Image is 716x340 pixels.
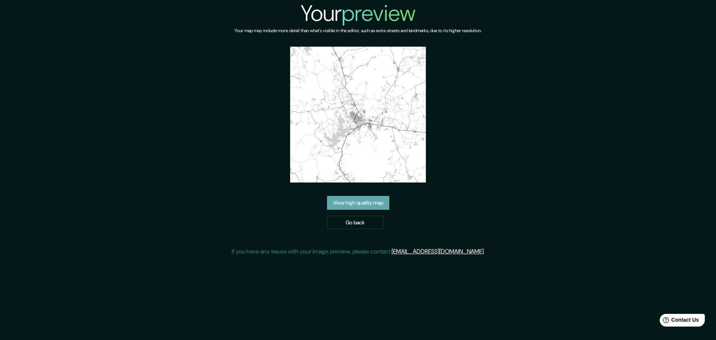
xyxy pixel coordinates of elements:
[327,196,389,210] a: View high quality map
[327,216,383,230] a: Go back
[650,311,708,332] iframe: Help widget launcher
[392,247,484,255] a: [EMAIL_ADDRESS][DOMAIN_NAME]
[290,47,426,183] img: created-map-preview
[235,27,481,35] h6: Your map may include more detail than what's visible in the editor, such as extra streets and lan...
[232,247,485,256] p: If you have any issues with your image preview, please contact .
